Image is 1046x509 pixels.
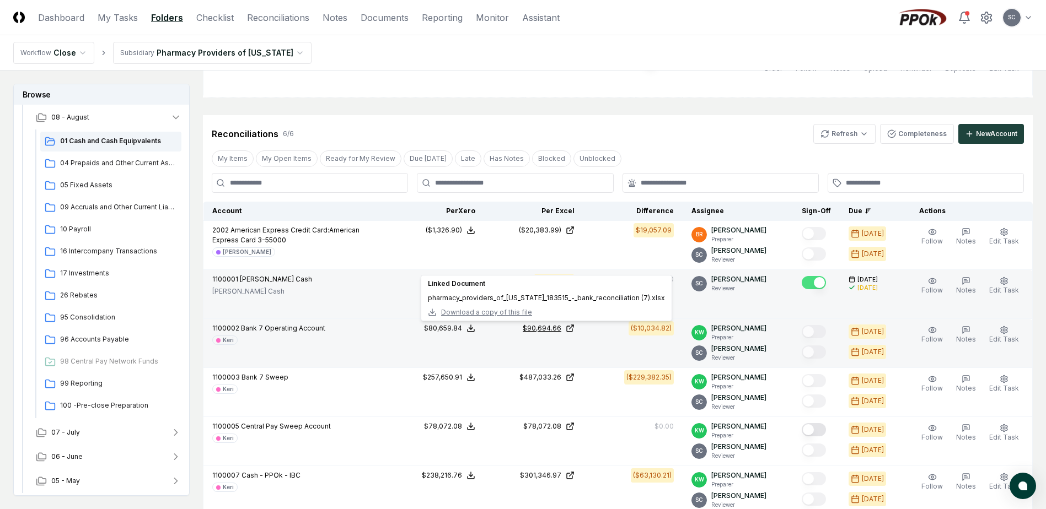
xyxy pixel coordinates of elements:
[212,127,278,140] div: Reconciliations
[921,482,943,490] span: Follow
[862,249,884,259] div: [DATE]
[13,42,312,64] nav: breadcrumb
[711,284,766,293] p: Reviewer
[857,284,878,292] div: [DATE]
[711,274,766,284] p: [PERSON_NAME]
[862,347,884,357] div: [DATE]
[989,286,1019,294] span: Edit Task
[989,384,1019,392] span: Edit Task
[493,323,575,333] a: $90,694.66
[212,471,240,479] span: 1100007
[802,394,826,408] button: Mark complete
[956,482,976,490] span: Notes
[919,274,945,297] button: Follow
[242,373,288,381] span: Bank 7 Sweep
[862,445,884,455] div: [DATE]
[711,225,766,235] p: [PERSON_NAME]
[919,470,945,494] button: Follow
[631,323,672,333] div: ($10,034.82)
[484,150,530,167] button: Has Notes
[958,124,1024,144] button: NewAccount
[711,393,766,403] p: [PERSON_NAME]
[956,286,976,294] span: Notes
[711,470,766,480] p: [PERSON_NAME]
[519,225,561,235] div: ($20,383.99)
[655,274,674,284] div: $0.00
[493,421,575,431] a: $78,072.08
[862,376,884,386] div: [DATE]
[802,472,826,485] button: Mark complete
[435,274,462,284] div: $200.00
[956,384,976,392] span: Notes
[989,335,1019,343] span: Edit Task
[921,237,943,245] span: Follow
[27,420,190,445] button: 07 - July
[636,225,672,235] div: $19,057.09
[862,327,884,337] div: [DATE]
[711,431,766,440] p: Preparer
[711,372,766,382] p: [PERSON_NAME]
[51,452,83,462] span: 06 - June
[954,372,978,396] button: Notes
[223,483,234,491] div: Keri
[240,275,312,283] span: [PERSON_NAME] Cash
[626,372,672,382] div: ($229,382.35)
[695,328,704,337] span: KW
[862,396,884,406] div: [DATE]
[40,308,181,328] a: 95 Consolidation
[813,124,876,144] button: Refresh
[60,224,177,234] span: 10 Payroll
[954,421,978,445] button: Notes
[919,372,945,396] button: Follow
[987,225,1021,248] button: Edit Task
[422,470,475,480] button: $238,216.76
[424,421,475,431] button: $78,072.08
[212,226,360,244] span: American Express Credit Card:American Express Card 3-55000
[695,349,703,357] span: SC
[711,501,766,509] p: Reviewer
[862,494,884,504] div: [DATE]
[1008,13,1016,21] span: SC
[424,323,475,333] button: $80,659.84
[424,323,462,333] div: $80,659.84
[60,312,177,322] span: 95 Consolidation
[422,11,463,24] a: Reporting
[802,325,826,338] button: Mark complete
[60,136,177,146] span: 01 Cash and Cash Equipvalents
[20,48,51,58] div: Workflow
[424,421,462,431] div: $78,072.08
[919,421,945,445] button: Follow
[989,237,1019,245] span: Edit Task
[793,202,840,221] th: Sign-Off
[283,129,294,139] div: 6 / 6
[40,374,181,394] a: 99 Reporting
[802,227,826,240] button: Mark complete
[655,421,674,431] div: $0.00
[60,400,177,410] span: 100 -Pre-close Preparation
[212,324,239,332] span: 1100002
[40,220,181,240] a: 10 Payroll
[711,333,766,342] p: Preparer
[428,307,532,317] button: Download a copy of this file
[956,335,976,343] span: Notes
[802,345,826,359] button: Mark complete
[455,150,481,167] button: Late
[862,474,884,484] div: [DATE]
[919,225,945,248] button: Follow
[954,323,978,346] button: Notes
[711,382,766,391] p: Preparer
[212,226,229,234] span: 2002
[711,491,766,501] p: [PERSON_NAME]
[919,323,945,346] button: Follow
[862,425,884,435] div: [DATE]
[711,235,766,243] p: Preparer
[60,356,177,366] span: 98 Central Pay Network Funds
[241,324,325,332] span: Bank 7 Operating Account
[323,11,347,24] a: Notes
[910,206,1024,216] div: Actions
[40,198,181,218] a: 09 Accruals and Other Current Liabilities
[428,279,665,289] div: Linked Document
[683,202,793,221] th: Assignee
[14,81,190,495] div: 2025
[151,11,183,24] a: Folders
